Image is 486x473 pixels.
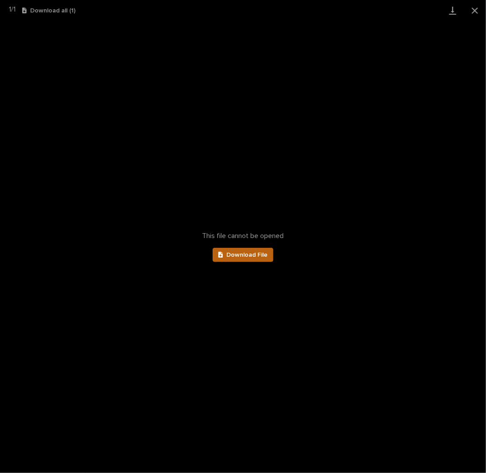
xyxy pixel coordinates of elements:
[202,232,284,240] span: This file cannot be opened
[9,6,11,13] span: 1
[13,6,16,13] span: 1
[22,8,75,14] button: Download all (1)
[213,248,274,262] a: Download File
[226,252,268,258] span: Download File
